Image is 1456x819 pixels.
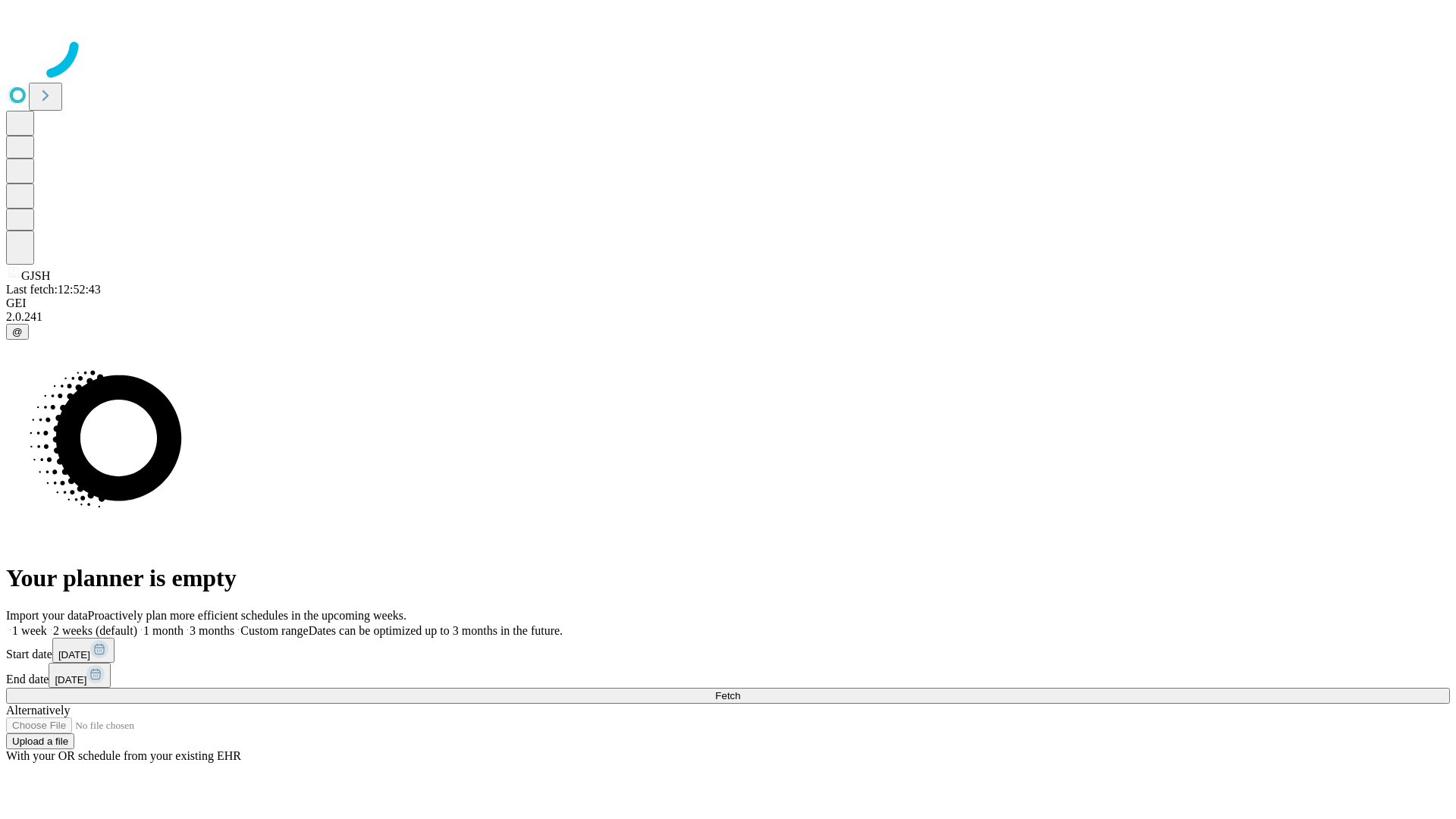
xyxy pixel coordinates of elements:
[6,688,1450,704] button: Fetch
[6,564,1450,592] h1: Your planner is empty
[53,624,137,637] span: 2 weeks (default)
[6,638,1450,663] div: Start date
[58,649,90,661] span: [DATE]
[6,704,70,717] span: Alternatively
[55,674,86,686] span: [DATE]
[143,624,184,637] span: 1 month
[88,609,406,622] span: Proactively plan more efficient schedules in the upcoming weeks.
[6,310,1450,324] div: 2.0.241
[6,297,1450,310] div: GEI
[6,609,88,622] span: Import your data
[715,690,740,701] span: Fetch
[49,663,111,688] button: [DATE]
[21,269,50,282] span: GJSH
[6,324,29,340] button: @
[240,624,308,637] span: Custom range
[6,663,1450,688] div: End date
[6,733,74,749] button: Upload a file
[6,749,241,762] span: With your OR schedule from your existing EHR
[6,283,101,296] span: Last fetch: 12:52:43
[12,326,23,337] span: @
[190,624,234,637] span: 3 months
[12,624,47,637] span: 1 week
[309,624,563,637] span: Dates can be optimized up to 3 months in the future.
[52,638,115,663] button: [DATE]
